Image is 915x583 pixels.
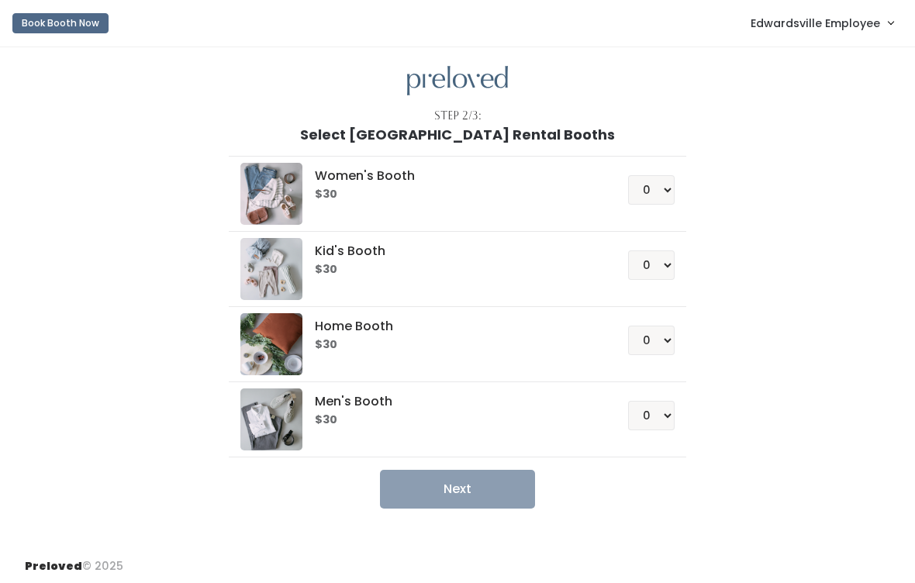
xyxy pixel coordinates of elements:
a: Edwardsville Employee [735,6,909,40]
img: preloved logo [407,66,508,96]
div: © 2025 [25,546,123,574]
h5: Home Booth [315,319,590,333]
span: Edwardsville Employee [751,15,880,32]
h6: $30 [315,264,590,276]
span: Preloved [25,558,82,574]
h6: $30 [315,188,590,201]
button: Next [380,470,535,509]
img: preloved logo [240,388,302,450]
h6: $30 [315,414,590,426]
h5: Men's Booth [315,395,590,409]
a: Book Booth Now [12,6,109,40]
h1: Select [GEOGRAPHIC_DATA] Rental Booths [300,127,615,143]
h5: Women's Booth [315,169,590,183]
div: Step 2/3: [434,108,482,124]
img: preloved logo [240,238,302,300]
img: preloved logo [240,313,302,375]
h5: Kid's Booth [315,244,590,258]
h6: $30 [315,339,590,351]
img: preloved logo [240,163,302,225]
button: Book Booth Now [12,13,109,33]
